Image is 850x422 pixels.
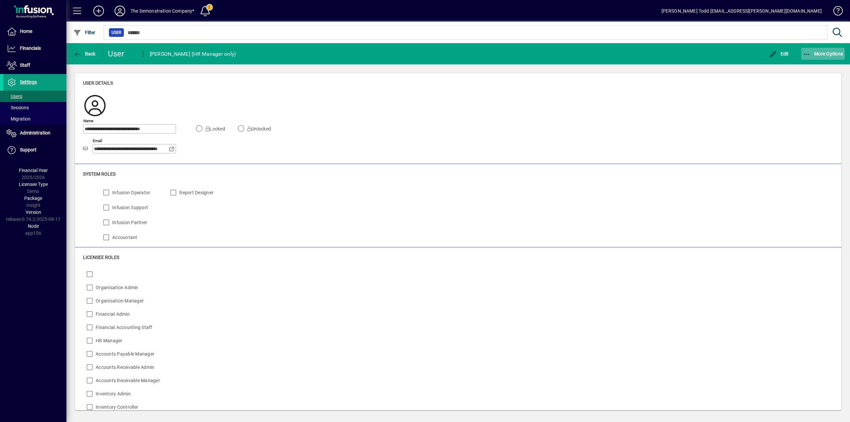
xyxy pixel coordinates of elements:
[83,255,119,260] span: Licensee roles
[130,6,195,16] div: The Demonstration Company*
[3,91,66,102] a: Users
[3,102,66,113] a: Sessions
[19,168,48,173] span: Financial Year
[769,51,789,56] span: Edit
[3,125,66,141] a: Administration
[20,45,41,51] span: Financials
[66,48,103,60] app-page-header-button: Back
[7,116,31,122] span: Migration
[26,210,41,215] span: Version
[20,79,37,85] span: Settings
[108,48,136,59] div: User
[24,196,42,201] span: Package
[3,40,66,57] a: Financials
[3,142,66,158] a: Support
[20,147,37,152] span: Support
[20,130,50,135] span: Administration
[88,5,109,17] button: Add
[20,62,30,68] span: Staff
[767,48,791,60] button: Edit
[150,49,236,59] div: [PERSON_NAME] (HR Manager only)
[72,48,97,60] button: Back
[73,30,96,35] span: Filter
[19,182,48,187] span: Licensee Type
[83,118,93,123] mat-label: Name
[3,23,66,40] a: Home
[93,138,102,143] mat-label: Email
[109,5,130,17] button: Profile
[3,57,66,74] a: Staff
[20,29,32,34] span: Home
[801,48,845,60] button: More Options
[83,80,113,86] span: User details
[72,27,97,39] button: Filter
[803,51,843,56] span: More Options
[3,113,66,125] a: Migration
[7,105,29,110] span: Sessions
[828,1,842,23] a: Knowledge Base
[7,94,22,99] span: Users
[83,171,116,177] span: System roles
[661,6,822,16] div: [PERSON_NAME] Todd [EMAIL_ADDRESS][PERSON_NAME][DOMAIN_NAME]
[73,51,96,56] span: Back
[112,29,121,36] span: User
[28,223,39,229] span: Node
